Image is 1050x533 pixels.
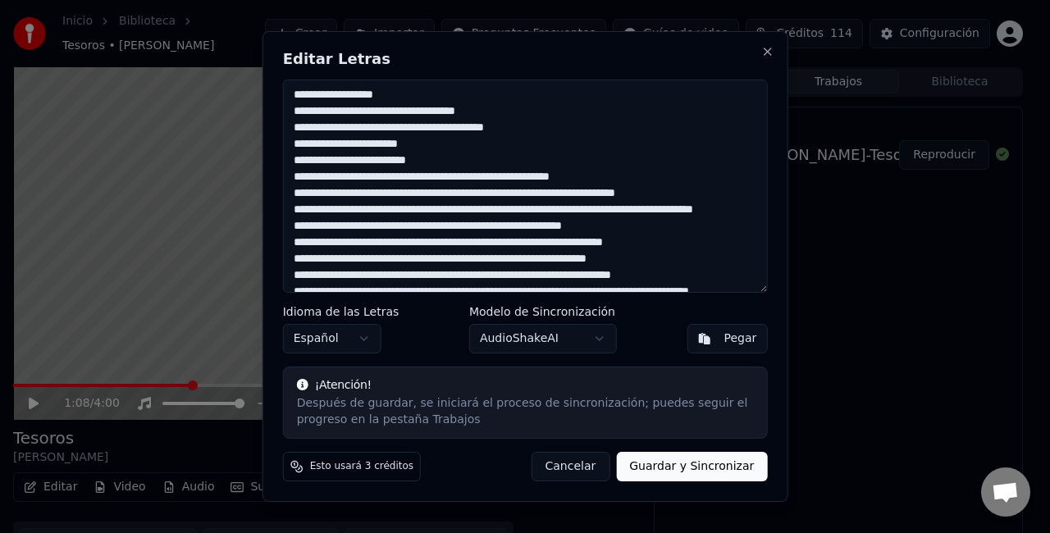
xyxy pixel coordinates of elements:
[687,324,768,353] button: Pegar
[616,452,767,481] button: Guardar y Sincronizar
[310,460,413,473] span: Esto usará 3 créditos
[283,52,768,66] h2: Editar Letras
[469,306,617,317] label: Modelo de Sincronización
[297,395,754,428] div: Después de guardar, se iniciará el proceso de sincronización; puedes seguir el progreso en la pes...
[283,306,399,317] label: Idioma de las Letras
[532,452,610,481] button: Cancelar
[297,377,754,394] div: ¡Atención!
[724,330,757,347] div: Pegar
